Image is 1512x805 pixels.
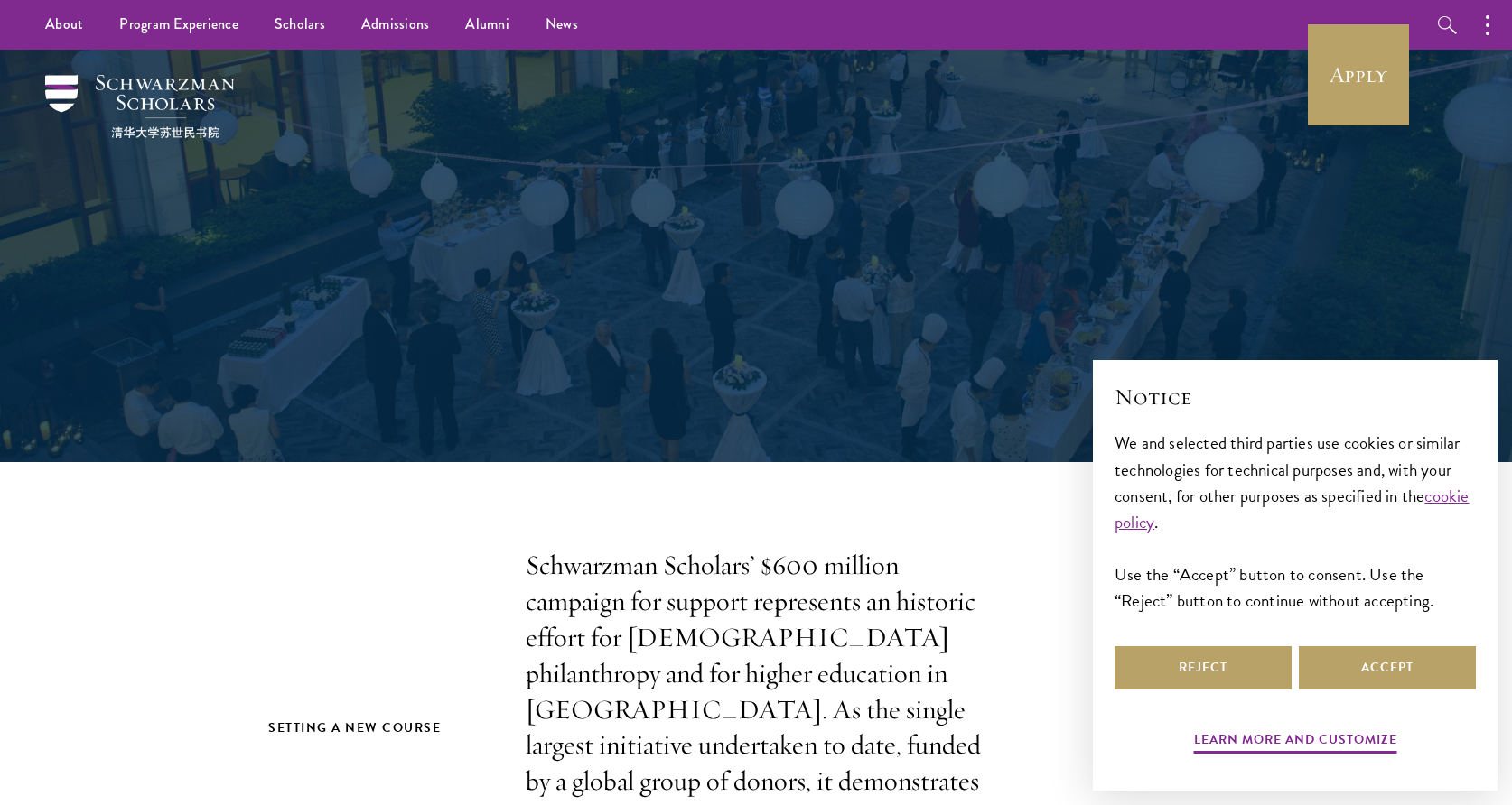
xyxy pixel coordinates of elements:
button: Learn more and customize [1194,728,1397,756]
h2: Notice [1115,382,1476,412]
button: Reject [1115,646,1292,689]
h2: Setting a new course [268,717,490,739]
button: Accept [1299,646,1476,689]
a: Apply [1308,24,1409,125]
img: Schwarzman Scholars [45,75,235,138]
div: We and selected third parties use cookies or similar technologies for technical purposes and, wit... [1115,430,1476,613]
a: cookie policy [1115,483,1470,535]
